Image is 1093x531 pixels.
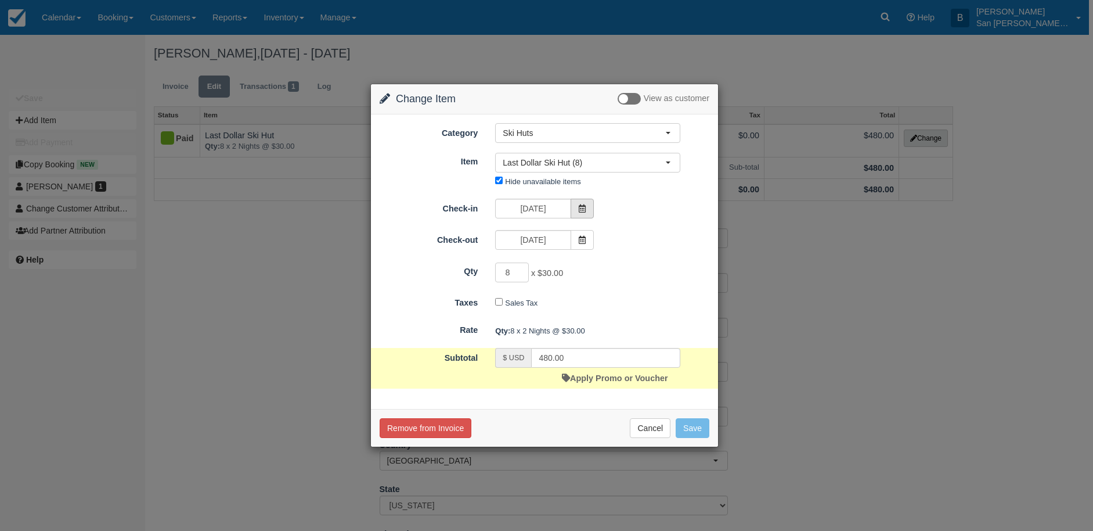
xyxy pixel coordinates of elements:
[371,152,486,168] label: Item
[371,293,486,309] label: Taxes
[371,199,486,215] label: Check-in
[495,123,680,143] button: Ski Huts
[495,263,529,282] input: Qty
[503,354,524,362] small: $ USD
[371,348,486,364] label: Subtotal
[503,127,665,139] span: Ski Huts
[495,153,680,173] button: Last Dollar Ski Hut (8)
[371,123,486,139] label: Category
[380,418,471,438] button: Remove from Invoice
[371,320,486,336] label: Rate
[644,94,709,103] span: View as customer
[495,327,510,335] strong: Qty
[676,418,709,438] button: Save
[503,157,665,168] span: Last Dollar Ski Hut (8)
[371,230,486,246] label: Check-out
[630,418,670,438] button: Cancel
[371,261,486,278] label: Qty
[505,299,538,307] label: Sales Tax
[486,321,718,340] div: 8 x 2 Nights @ $30.00
[505,177,580,186] label: Hide unavailable items
[531,268,563,278] span: x $30.00
[562,374,668,383] a: Apply Promo or Voucher
[396,93,456,105] span: Change Item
